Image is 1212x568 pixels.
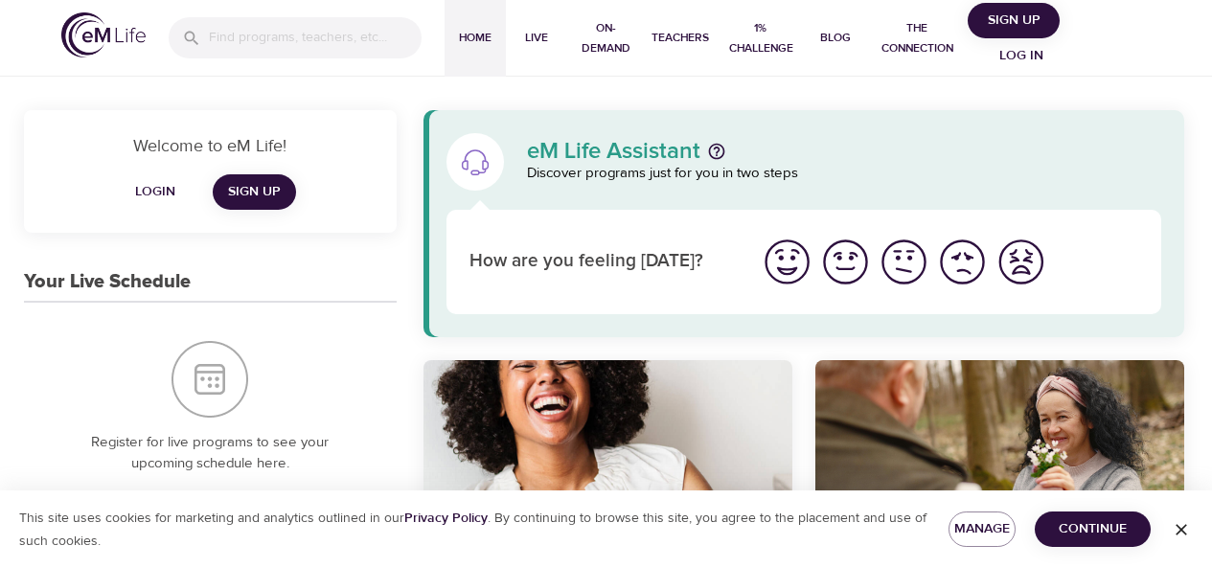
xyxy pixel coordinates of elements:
img: eM Life Assistant [460,147,491,177]
img: ok [878,236,930,288]
img: great [761,236,813,288]
a: Explore Live Programs [119,483,301,518]
p: Discover programs just for you in two steps [527,163,1162,185]
span: Teachers [652,28,709,48]
img: good [819,236,872,288]
button: Manage [949,511,1016,547]
span: Blog [812,28,858,48]
span: Log in [983,44,1060,68]
button: Continue [1035,511,1151,547]
button: I'm feeling ok [875,233,933,291]
button: I'm feeling worst [992,233,1050,291]
span: Home [452,28,498,48]
span: 1% Challenge [724,18,796,58]
button: I'm feeling good [816,233,875,291]
img: bad [936,236,989,288]
button: Log in [975,38,1067,74]
input: Find programs, teachers, etc... [209,17,422,58]
button: I'm feeling great [758,233,816,291]
span: Explore Live Programs [126,488,293,512]
button: I'm feeling bad [933,233,992,291]
h3: Your Live Schedule [24,271,191,293]
img: Your Live Schedule [172,341,248,418]
button: 7 Days of Happiness [423,360,792,568]
img: worst [995,236,1047,288]
span: On-Demand [575,18,636,58]
button: Login [125,174,186,210]
p: eM Life Assistant [527,140,700,163]
a: Sign Up [213,174,296,210]
span: Live [514,28,560,48]
span: Sign Up [228,180,281,204]
span: Login [132,180,178,204]
span: Manage [964,517,1000,541]
a: Privacy Policy [404,510,488,527]
span: Sign Up [975,9,1052,33]
p: Welcome to eM Life! [47,133,374,159]
p: Register for live programs to see your upcoming schedule here. [62,432,358,475]
img: logo [61,12,146,57]
button: Sign Up [968,3,1060,38]
button: Mindful Daily [815,360,1184,568]
p: How are you feeling [DATE]? [469,248,735,276]
span: Continue [1050,517,1135,541]
span: The Connection [874,18,960,58]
